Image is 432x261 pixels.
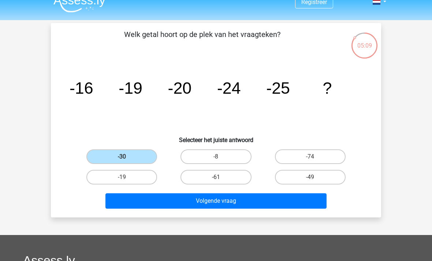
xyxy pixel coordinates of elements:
div: 05:09 [351,32,378,50]
tspan: ? [323,79,332,97]
tspan: -16 [70,79,93,97]
tspan: -19 [119,79,142,97]
button: Volgende vraag [105,193,327,209]
tspan: -25 [266,79,290,97]
tspan: -20 [168,79,192,97]
h6: Selecteer het juiste antwoord [63,131,369,143]
p: Welk getal hoort op de plek van het vraagteken? [63,29,342,51]
label: -74 [275,149,346,164]
label: -61 [180,170,251,184]
label: -8 [180,149,251,164]
label: -19 [86,170,157,184]
label: -49 [275,170,346,184]
tspan: -24 [217,79,241,97]
label: -30 [86,149,157,164]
